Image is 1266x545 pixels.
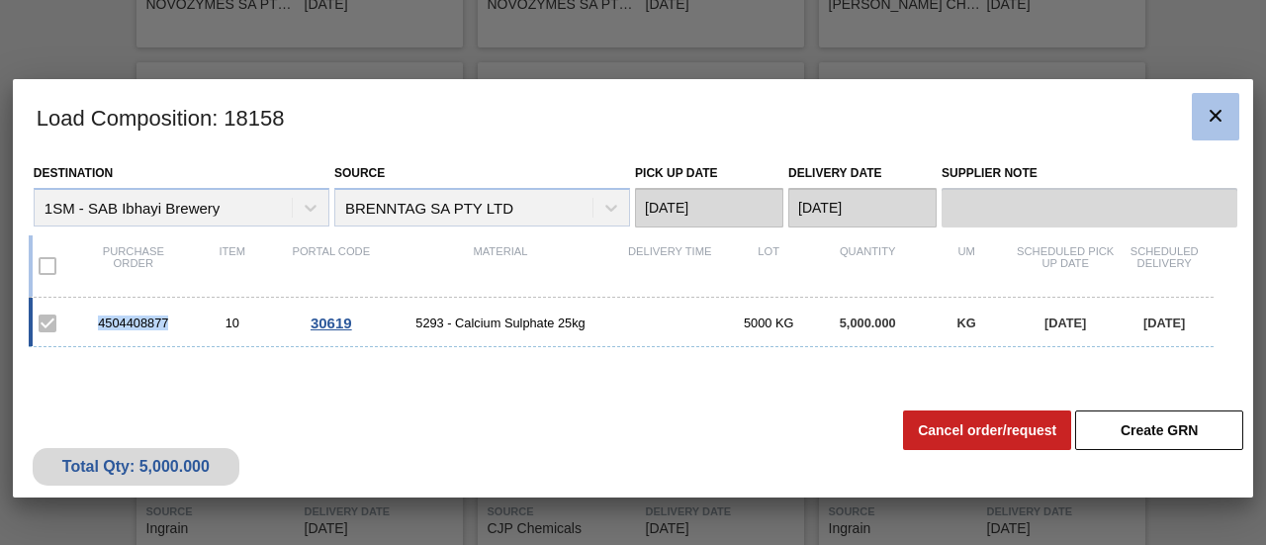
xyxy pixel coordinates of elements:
[1075,410,1243,450] button: Create GRN
[1143,316,1185,330] span: [DATE]
[183,316,282,330] div: 10
[635,166,718,180] label: Pick up Date
[942,159,1237,188] label: Supplier Note
[719,316,818,330] div: 5000 KG
[1044,316,1086,330] span: [DATE]
[917,245,1016,287] div: UM
[183,245,282,287] div: Item
[381,316,620,330] span: 5293 - Calcium Sulphate 25kg
[818,245,917,287] div: Quantity
[840,316,896,330] span: 5,000.000
[282,315,381,331] div: Go to Order
[47,458,225,476] div: Total Qty: 5,000.000
[788,166,881,180] label: Delivery Date
[381,245,620,287] div: Material
[635,188,783,227] input: mm/dd/yyyy
[334,166,385,180] label: Source
[620,245,719,287] div: Delivery Time
[34,166,113,180] label: Destination
[84,245,183,287] div: Purchase order
[957,316,976,330] span: KG
[84,316,183,330] div: 4504408877
[788,188,937,227] input: mm/dd/yyyy
[13,79,1253,154] h3: Load Composition : 18158
[903,410,1071,450] button: Cancel order/request
[282,245,381,287] div: Portal code
[719,245,818,287] div: Lot
[1115,245,1214,287] div: Scheduled Delivery
[311,315,352,331] span: 30619
[1016,245,1115,287] div: Scheduled Pick up Date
